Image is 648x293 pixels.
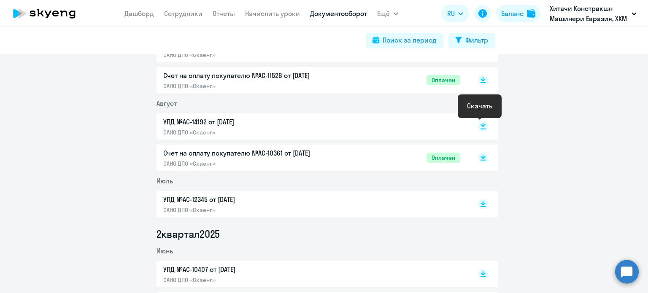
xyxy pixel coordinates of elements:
[163,70,340,81] p: Счет на оплату покупателю №AC-11526 от [DATE]
[383,35,437,45] div: Поиск за период
[163,148,460,167] a: Счет на оплату покупателю №AC-10361 от [DATE]ОАНО ДПО «Скаенг»Оплачен
[163,264,340,274] p: УПД №AC-10407 от [DATE]
[164,9,202,18] a: Сотрудники
[377,5,398,22] button: Ещё
[163,148,340,158] p: Счет на оплату покупателю №AC-10361 от [DATE]
[441,5,469,22] button: RU
[550,3,628,24] p: Хитачи Констракшн Машинери Евразия, ХКМ ЕВРАЗИЯ, ООО
[427,153,460,163] span: Оплачен
[163,276,340,284] p: ОАНО ДПО «Скаенг»
[501,8,524,19] div: Баланс
[310,9,367,18] a: Документооборот
[427,75,460,85] span: Оплачен
[545,3,641,24] button: Хитачи Констракшн Машинери Евразия, ХКМ ЕВРАЗИЯ, ООО
[157,99,177,108] span: Август
[527,9,535,18] img: balance
[163,264,460,284] a: УПД №AC-10407 от [DATE]ОАНО ДПО «Скаенг»
[163,194,340,204] p: УПД №AC-12345 от [DATE]
[163,129,340,136] p: ОАНО ДПО «Скаенг»
[163,70,460,90] a: Счет на оплату покупателю №AC-11526 от [DATE]ОАНО ДПО «Скаенг»Оплачен
[163,82,340,90] p: ОАНО ДПО «Скаенг»
[447,8,455,19] span: RU
[163,194,460,214] a: УПД №AC-12345 от [DATE]ОАНО ДПО «Скаенг»
[163,160,340,167] p: ОАНО ДПО «Скаенг»
[157,177,173,185] span: Июль
[448,33,495,48] button: Фильтр
[163,51,340,59] p: ОАНО ДПО «Скаенг»
[157,247,173,255] span: Июнь
[163,206,340,214] p: ОАНО ДПО «Скаенг»
[213,9,235,18] a: Отчеты
[245,9,300,18] a: Начислить уроки
[366,33,443,48] button: Поиск за период
[496,5,540,22] button: Балансbalance
[163,117,460,136] a: УПД №AC-14192 от [DATE]ОАНО ДПО «Скаенг»
[163,117,340,127] p: УПД №AC-14192 от [DATE]
[465,35,488,45] div: Фильтр
[124,9,154,18] a: Дашборд
[377,8,390,19] span: Ещё
[157,227,498,241] li: 2 квартал 2025
[467,101,492,111] div: Скачать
